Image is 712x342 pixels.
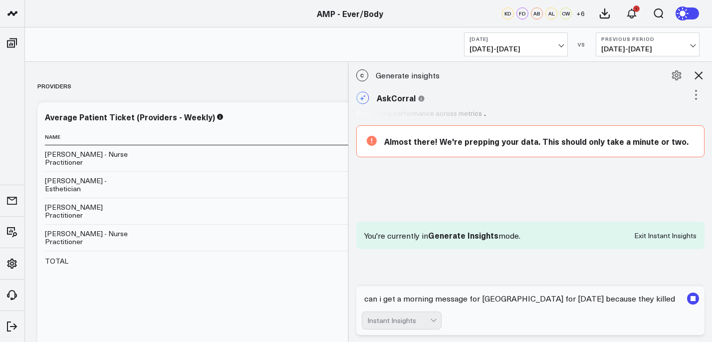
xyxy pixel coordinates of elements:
[573,41,591,47] div: VS
[428,230,498,241] span: Generate Insights
[384,136,695,147] div: Almost there! We're prepping your data. This should only take a minute or two.
[364,230,520,241] p: You're currently in mode.
[377,92,416,103] span: AskCorral
[37,74,71,97] div: Providers
[470,45,562,53] span: [DATE] - [DATE]
[470,36,562,42] b: [DATE]
[531,7,543,19] div: AB
[516,7,528,19] div: FD
[560,7,572,19] div: CW
[601,45,694,53] span: [DATE] - [DATE]
[576,10,585,17] span: + 6
[45,171,145,198] td: [PERSON_NAME] - Esthetician
[45,145,145,171] td: [PERSON_NAME] - Nurse Practitioner
[317,8,383,19] a: AMP - Ever/Body
[45,129,145,145] th: Name
[596,32,700,56] button: Previous Period[DATE]-[DATE]
[356,69,368,81] span: C
[464,32,568,56] button: [DATE][DATE]-[DATE]
[45,198,145,224] td: [PERSON_NAME] Practitioner
[601,36,694,42] b: Previous Period
[574,7,586,19] button: +6
[45,111,215,122] div: Average Patient Ticket (Providers - Weekly)
[145,129,527,145] th: [DATE]
[356,109,492,117] div: Correlating performance across metrics
[633,5,640,12] div: 1
[362,290,683,308] textarea: can i get a morning message for [GEOGRAPHIC_DATA] for [DATE] because they killed it
[45,224,145,251] td: [PERSON_NAME] - Nurse Practitioner
[634,232,697,239] button: Exit Instant Insights
[502,7,514,19] div: KD
[545,7,557,19] div: AL
[45,251,145,271] td: TOTAL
